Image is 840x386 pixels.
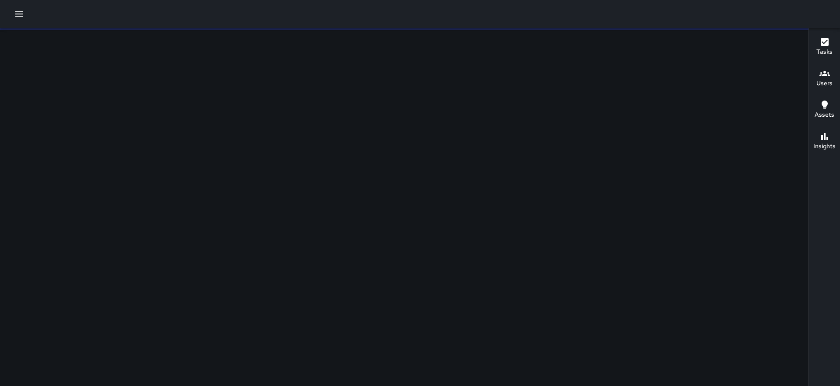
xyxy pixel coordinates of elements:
button: Assets [809,94,840,126]
h6: Assets [815,110,834,120]
button: Insights [809,126,840,157]
h6: Insights [813,142,836,151]
h6: Tasks [816,47,833,57]
button: Tasks [809,31,840,63]
button: Users [809,63,840,94]
h6: Users [816,79,833,88]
